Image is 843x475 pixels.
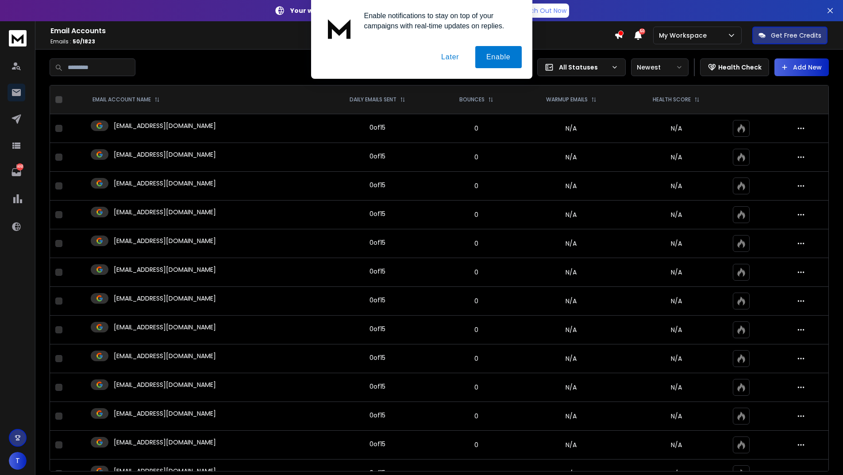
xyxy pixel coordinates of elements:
[631,412,722,421] p: N/A
[442,153,512,162] p: 0
[370,411,385,420] div: 0 of 15
[114,351,216,360] p: [EMAIL_ADDRESS][DOMAIN_NAME]
[631,153,722,162] p: N/A
[370,267,385,276] div: 0 of 15
[475,46,522,68] button: Enable
[517,258,625,287] td: N/A
[517,201,625,229] td: N/A
[370,296,385,305] div: 0 of 15
[631,297,722,305] p: N/A
[546,96,588,103] p: WARMUP EMAILS
[459,96,485,103] p: BOUNCES
[442,239,512,248] p: 0
[442,268,512,277] p: 0
[631,210,722,219] p: N/A
[517,316,625,344] td: N/A
[16,163,23,170] p: 1461
[370,181,385,189] div: 0 of 15
[357,11,522,31] div: Enable notifications to stay on top of your campaigns with real-time updates on replies.
[370,353,385,362] div: 0 of 15
[114,438,216,447] p: [EMAIL_ADDRESS][DOMAIN_NAME]
[370,152,385,161] div: 0 of 15
[442,124,512,133] p: 0
[114,150,216,159] p: [EMAIL_ADDRESS][DOMAIN_NAME]
[631,268,722,277] p: N/A
[370,209,385,218] div: 0 of 15
[442,210,512,219] p: 0
[442,297,512,305] p: 0
[322,11,357,46] img: notification icon
[442,354,512,363] p: 0
[114,236,216,245] p: [EMAIL_ADDRESS][DOMAIN_NAME]
[631,182,722,190] p: N/A
[442,440,512,449] p: 0
[517,373,625,402] td: N/A
[114,409,216,418] p: [EMAIL_ADDRESS][DOMAIN_NAME]
[517,143,625,172] td: N/A
[370,238,385,247] div: 0 of 15
[350,96,396,103] p: DAILY EMAILS SENT
[517,287,625,316] td: N/A
[370,123,385,132] div: 0 of 15
[517,172,625,201] td: N/A
[442,412,512,421] p: 0
[370,382,385,391] div: 0 of 15
[442,325,512,334] p: 0
[442,182,512,190] p: 0
[114,121,216,130] p: [EMAIL_ADDRESS][DOMAIN_NAME]
[631,325,722,334] p: N/A
[517,114,625,143] td: N/A
[631,383,722,392] p: N/A
[517,229,625,258] td: N/A
[9,452,27,470] button: T
[370,440,385,448] div: 0 of 15
[430,46,470,68] button: Later
[92,96,160,103] div: EMAIL ACCOUNT NAME
[114,179,216,188] p: [EMAIL_ADDRESS][DOMAIN_NAME]
[631,354,722,363] p: N/A
[114,380,216,389] p: [EMAIL_ADDRESS][DOMAIN_NAME]
[517,431,625,460] td: N/A
[517,344,625,373] td: N/A
[114,323,216,332] p: [EMAIL_ADDRESS][DOMAIN_NAME]
[442,383,512,392] p: 0
[114,265,216,274] p: [EMAIL_ADDRESS][DOMAIN_NAME]
[653,96,691,103] p: HEALTH SCORE
[114,294,216,303] p: [EMAIL_ADDRESS][DOMAIN_NAME]
[8,163,25,181] a: 1461
[631,440,722,449] p: N/A
[370,324,385,333] div: 0 of 15
[517,402,625,431] td: N/A
[631,239,722,248] p: N/A
[114,208,216,216] p: [EMAIL_ADDRESS][DOMAIN_NAME]
[631,124,722,133] p: N/A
